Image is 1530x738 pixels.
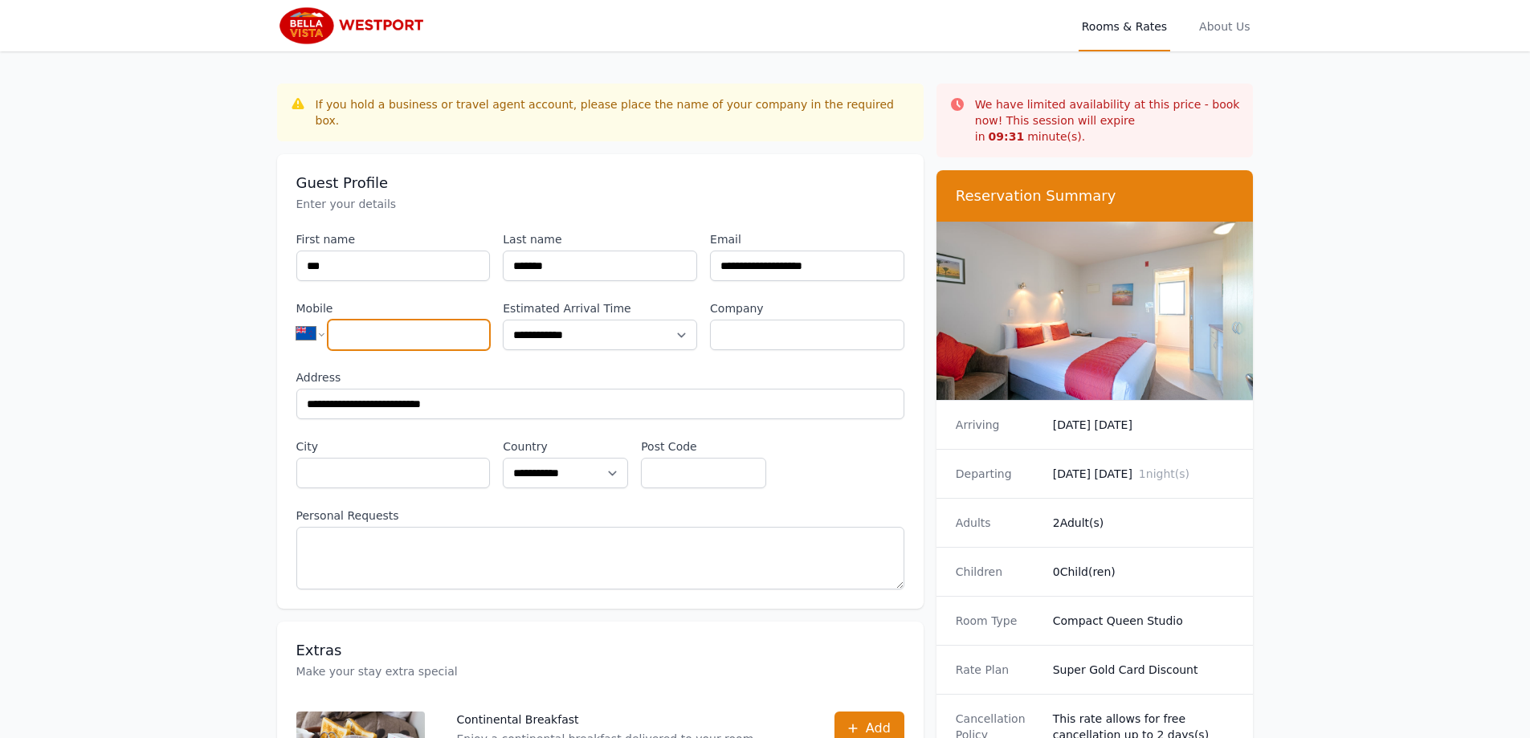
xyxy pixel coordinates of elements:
p: Continental Breakfast [457,711,757,728]
h3: Guest Profile [296,173,904,193]
h3: Reservation Summary [956,186,1234,206]
label: Address [296,369,904,385]
dt: Departing [956,466,1040,482]
p: Make your stay extra special [296,663,904,679]
label: City [296,438,491,455]
span: Add [866,719,891,738]
label: Post Code [641,438,766,455]
dt: Rate Plan [956,662,1040,678]
p: We have limited availability at this price - book now! This session will expire in minute(s). [975,96,1241,145]
dt: Room Type [956,613,1040,629]
strong: 09 : 31 [989,130,1025,143]
label: First name [296,231,491,247]
dd: [DATE] [DATE] [1053,417,1234,433]
label: Email [710,231,904,247]
dd: Compact Queen Studio [1053,613,1234,629]
label: Last name [503,231,697,247]
img: Compact Queen Studio [936,222,1254,400]
p: Enter your details [296,196,904,212]
div: If you hold a business or travel agent account, please place the name of your company in the requ... [316,96,911,128]
dd: 2 Adult(s) [1053,515,1234,531]
h3: Extras [296,641,904,660]
dt: Adults [956,515,1040,531]
dt: Children [956,564,1040,580]
img: Bella Vista Westport [277,6,431,45]
label: Country [503,438,628,455]
dt: Arriving [956,417,1040,433]
dd: 0 Child(ren) [1053,564,1234,580]
label: Company [710,300,904,316]
span: 1 night(s) [1139,467,1189,480]
dd: [DATE] [DATE] [1053,466,1234,482]
label: Estimated Arrival Time [503,300,697,316]
dd: Super Gold Card Discount [1053,662,1234,678]
label: Personal Requests [296,508,904,524]
label: Mobile [296,300,491,316]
